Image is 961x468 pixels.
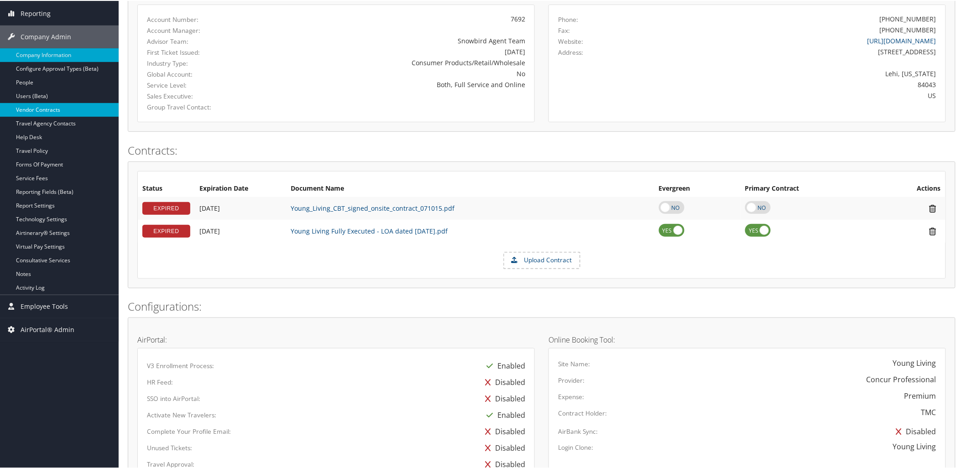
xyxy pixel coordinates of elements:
div: Disabled [480,373,525,390]
th: Actions [876,180,945,196]
div: Snowbird Agent Team [277,35,525,45]
div: US [656,90,936,99]
div: Enabled [482,357,525,373]
div: TMC [921,406,936,417]
div: Disabled [480,439,525,455]
label: Advisor Team: [147,36,264,45]
label: Fax: [558,25,570,34]
label: HR Feed: [147,377,173,386]
label: Upload Contract [504,252,580,267]
h2: Configurations: [128,298,956,313]
div: No [277,68,525,78]
div: Both, Full Service and Online [277,79,525,88]
div: 84043 [656,79,936,88]
label: Address: [558,47,583,56]
i: Remove Contract [925,226,941,235]
a: [URL][DOMAIN_NAME] [867,36,936,44]
a: Young Living Fully Executed - LOA dated [DATE].pdf [291,226,448,234]
span: [DATE] [199,203,220,212]
label: SSO into AirPortal: [147,393,200,402]
i: Remove Contract [925,203,941,213]
label: First Ticket Issued: [147,47,264,56]
div: Disabled [480,422,525,439]
span: Employee Tools [21,294,68,317]
div: Young Living [893,440,936,451]
th: Status [138,180,195,196]
div: Lehi, [US_STATE] [656,68,936,78]
div: Consumer Products/Retail/Wholesale [277,57,525,67]
div: Disabled [480,390,525,406]
span: AirPortal® Admin [21,317,74,340]
label: Group Travel Contact: [147,102,264,111]
div: Add/Edit Date [199,203,282,212]
label: Industry Type: [147,58,264,67]
th: Primary Contract [741,180,876,196]
label: Complete Your Profile Email: [147,426,231,435]
h4: Online Booking Tool: [548,335,946,343]
label: Sales Executive: [147,91,264,100]
label: Website: [558,36,583,45]
label: V3 Enrollment Process: [147,360,214,369]
div: EXPIRED [142,201,190,214]
label: Service Level: [147,80,264,89]
div: Concur Professional [867,373,936,384]
label: Travel Approval: [147,459,194,468]
div: Disabled [892,422,936,439]
label: Phone: [558,14,578,23]
span: Company Admin [21,25,71,47]
label: AirBank Sync: [558,426,598,435]
a: Young_Living_CBT_signed_onsite_contract_071015.pdf [291,203,454,212]
div: Add/Edit Date [199,226,282,234]
label: Expense: [558,391,584,400]
th: Expiration Date [195,180,286,196]
div: Premium [904,390,936,400]
label: Activate New Travelers: [147,410,216,419]
th: Evergreen [654,180,741,196]
div: EXPIRED [142,224,190,237]
label: Account Manager: [147,25,264,34]
div: [STREET_ADDRESS] [656,46,936,56]
div: Enabled [482,406,525,422]
label: Contract Holder: [558,408,607,417]
span: Reporting [21,1,51,24]
th: Document Name [286,180,654,196]
div: Young Living [893,357,936,368]
div: [PHONE_NUMBER] [880,13,936,23]
label: Site Name: [558,359,590,368]
label: Unused Tickets: [147,442,192,452]
label: Account Number: [147,14,264,23]
label: Global Account: [147,69,264,78]
div: [PHONE_NUMBER] [880,24,936,34]
span: [DATE] [199,226,220,234]
h4: AirPortal: [137,335,535,343]
div: [DATE] [277,46,525,56]
h2: Contracts: [128,142,956,157]
label: Provider: [558,375,585,384]
label: Login Clone: [558,442,593,451]
div: 7692 [277,13,525,23]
